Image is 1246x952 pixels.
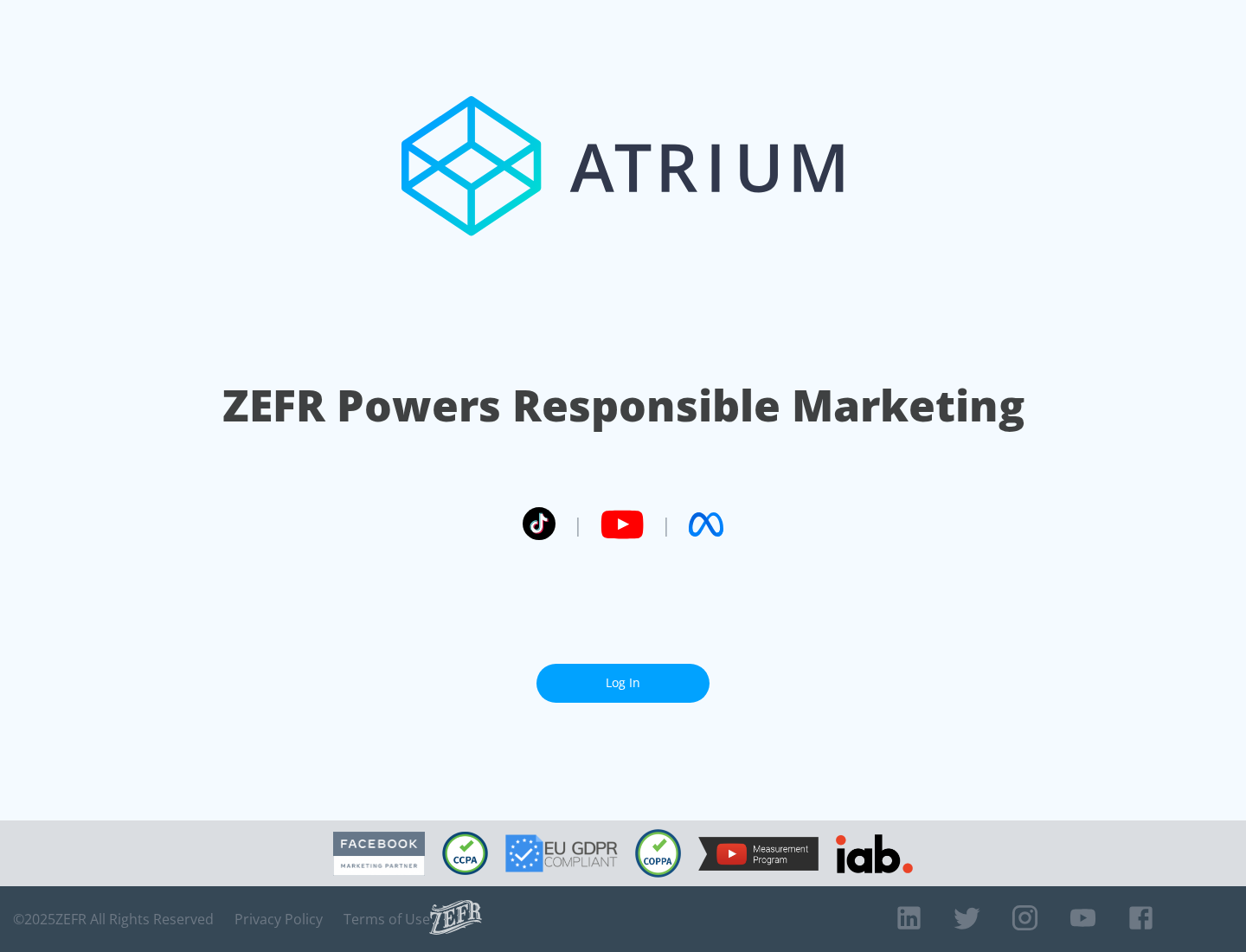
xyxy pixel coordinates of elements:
a: Terms of Use [344,910,430,928]
img: YouTube Measurement Program [698,837,819,871]
span: © 2025 ZEFR All Rights Reserved [13,910,214,928]
h1: ZEFR Powers Responsible Marketing [222,376,1024,435]
span: | [661,511,671,537]
img: COPPA Compliant [635,829,681,878]
img: GDPR Compliant [505,834,618,872]
img: CCPA Compliant [442,832,488,875]
span: | [573,511,583,537]
img: IAB [836,834,913,873]
a: Privacy Policy [234,910,323,928]
img: Facebook Marketing Partner [333,832,425,876]
a: Log In [536,664,710,703]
